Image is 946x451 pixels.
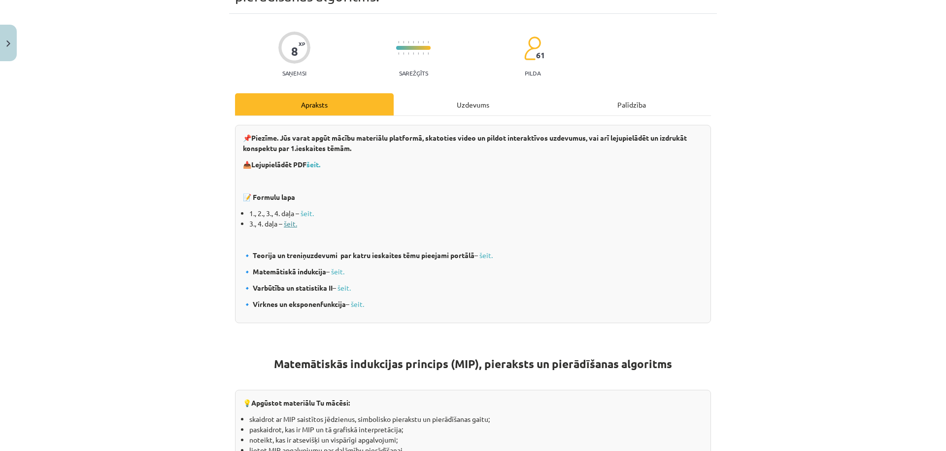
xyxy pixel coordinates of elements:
img: icon-short-line-57e1e144782c952c97e751825c79c345078a6d821885a25fce030b3d8c18986b.svg [423,52,424,55]
span: 61 [536,51,545,60]
div: 8 [291,44,298,58]
p: pilda [525,70,541,76]
img: icon-short-line-57e1e144782c952c97e751825c79c345078a6d821885a25fce030b3d8c18986b.svg [418,41,419,43]
img: icon-short-line-57e1e144782c952c97e751825c79c345078a6d821885a25fce030b3d8c18986b.svg [428,52,429,55]
img: icon-short-line-57e1e144782c952c97e751825c79c345078a6d821885a25fce030b3d8c18986b.svg [428,41,429,43]
div: Palīdzība [552,93,711,115]
p: – [243,266,703,277]
a: šeit. [284,219,297,228]
li: 3., 4. daļa – [249,219,703,229]
b: Lejupielādēt PDF [251,160,306,169]
a: šeit. [306,160,320,169]
b: 🔹 Teorija un treniņuzdevumi par katru ieskaites tēmu pieejami portālā [243,251,474,260]
b: 📝 Formulu lapa [243,192,295,201]
p: Saņemsi [278,70,310,76]
div: Apraksts [235,93,394,115]
p: – [243,299,703,309]
img: icon-short-line-57e1e144782c952c97e751825c79c345078a6d821885a25fce030b3d8c18986b.svg [413,52,414,55]
b: 🔹 Varbūtība un statistika II [243,283,333,292]
img: icon-short-line-57e1e144782c952c97e751825c79c345078a6d821885a25fce030b3d8c18986b.svg [398,41,399,43]
p: – [243,283,703,293]
p: – [243,250,703,261]
img: icon-short-line-57e1e144782c952c97e751825c79c345078a6d821885a25fce030b3d8c18986b.svg [423,41,424,43]
img: icon-short-line-57e1e144782c952c97e751825c79c345078a6d821885a25fce030b3d8c18986b.svg [413,41,414,43]
p: Sarežģīts [399,70,428,76]
img: icon-short-line-57e1e144782c952c97e751825c79c345078a6d821885a25fce030b3d8c18986b.svg [408,41,409,43]
p: 📌 [243,133,703,153]
img: icon-short-line-57e1e144782c952c97e751825c79c345078a6d821885a25fce030b3d8c18986b.svg [418,52,419,55]
a: šeit. [479,251,493,260]
li: skaidrot ar MIP saistītos jēdzienus, simbolisko pierakstu un pierādīšanas gaitu; [249,414,703,424]
img: icon-short-line-57e1e144782c952c97e751825c79c345078a6d821885a25fce030b3d8c18986b.svg [408,52,409,55]
a: šeit. [338,283,351,292]
b: Apgūstot materiālu Tu mācēsi: [251,398,350,407]
span: XP [299,41,305,46]
p: 💡 [243,398,703,408]
div: Uzdevums [394,93,552,115]
p: 📥 [243,159,703,170]
strong: Matemātiskās indukcijas princips (MIP), pieraksts un pierādīšanas algoritms [274,357,672,371]
img: icon-short-line-57e1e144782c952c97e751825c79c345078a6d821885a25fce030b3d8c18986b.svg [403,52,404,55]
b: 🔹 Virknes un eksponenfunkcija [243,300,346,308]
a: šeit. [331,267,344,276]
li: paskaidrot, kas ir MIP un tā grafiskā interpretācija; [249,424,703,435]
b: 🔹 Matemātiskā indukcija [243,267,326,276]
img: icon-short-line-57e1e144782c952c97e751825c79c345078a6d821885a25fce030b3d8c18986b.svg [403,41,404,43]
img: icon-close-lesson-0947bae3869378f0d4975bcd49f059093ad1ed9edebbc8119c70593378902aed.svg [6,40,10,47]
b: Piezīme. Jūs varat apgūt mācību materiālu platformā, skatoties video un pildot interaktīvos uzdev... [243,133,687,152]
a: šeit. [301,209,314,218]
img: students-c634bb4e5e11cddfef0936a35e636f08e4e9abd3cc4e673bd6f9a4125e45ecb1.svg [524,36,541,61]
a: šeit. [351,300,364,308]
li: noteikt, kas ir atsevišķi un vispārīgi apgalvojumi; [249,435,703,445]
li: 1., 2., 3., 4. daļa – [249,208,703,219]
img: icon-short-line-57e1e144782c952c97e751825c79c345078a6d821885a25fce030b3d8c18986b.svg [398,52,399,55]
